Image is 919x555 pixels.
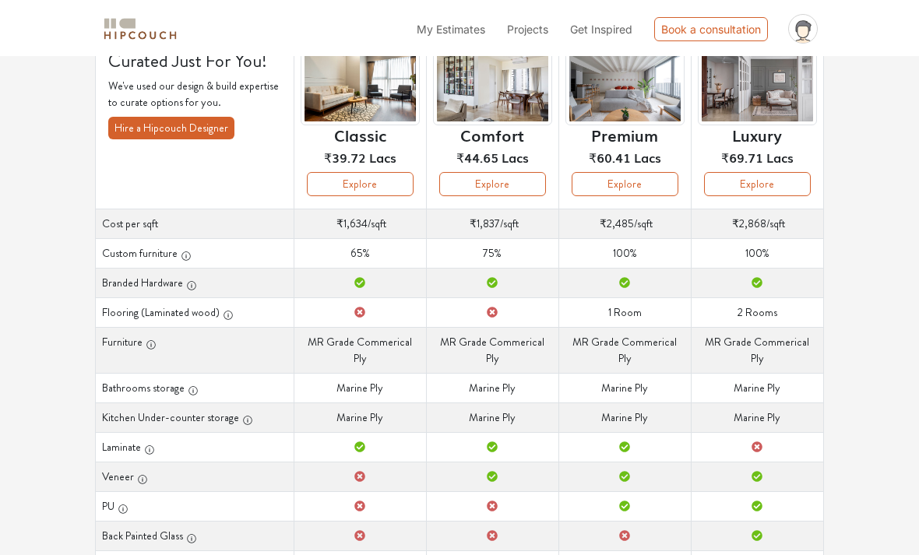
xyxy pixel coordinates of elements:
[96,325,294,371] th: Furniture
[589,146,631,165] span: ₹60.41
[426,207,558,237] td: /sqft
[691,296,823,325] td: 2 Rooms
[565,42,685,124] img: header-preview
[294,237,427,266] td: 65%
[691,371,823,401] td: Marine Ply
[704,170,811,195] button: Explore
[698,42,817,124] img: header-preview
[460,124,524,142] h6: Comfort
[570,21,632,34] span: Get Inspired
[507,21,548,34] span: Projects
[96,430,294,460] th: Laminate
[502,146,529,165] span: Lacs
[96,519,294,549] th: Back Painted Glass
[558,207,691,237] td: /sqft
[324,146,366,165] span: ₹39.72
[307,170,414,195] button: Explore
[558,371,691,401] td: Marine Ply
[691,237,823,266] td: 100%
[691,401,823,430] td: Marine Ply
[558,296,691,325] td: 1 Room
[96,237,294,266] th: Custom furniture
[294,371,427,401] td: Marine Ply
[558,237,691,266] td: 100%
[572,170,678,195] button: Explore
[301,42,420,124] img: header-preview
[470,214,500,230] span: ₹1,837
[96,296,294,325] th: Flooring (Laminated wood)
[108,115,234,138] button: Hire a Hipcouch Designer
[294,401,427,430] td: Marine Ply
[654,16,768,40] div: Book a consultation
[294,207,427,237] td: /sqft
[108,48,281,71] h4: Curated Just For You!
[96,207,294,237] th: Cost per sqft
[600,214,634,230] span: ₹2,485
[766,146,794,165] span: Lacs
[691,207,823,237] td: /sqft
[732,124,782,142] h6: Luxury
[369,146,396,165] span: Lacs
[101,10,179,45] span: logo-horizontal.svg
[417,21,485,34] span: My Estimates
[426,371,558,401] td: Marine Ply
[691,325,823,371] td: MR Grade Commerical Ply
[456,146,498,165] span: ₹44.65
[101,14,179,41] img: logo-horizontal.svg
[96,371,294,401] th: Bathrooms storage
[732,214,766,230] span: ₹2,868
[96,401,294,430] th: Kitchen Under-counter storage
[426,237,558,266] td: 75%
[294,325,427,371] td: MR Grade Commerical Ply
[433,42,552,124] img: header-preview
[558,325,691,371] td: MR Grade Commerical Ply
[558,401,691,430] td: Marine Ply
[426,401,558,430] td: Marine Ply
[426,325,558,371] td: MR Grade Commerical Ply
[439,170,546,195] button: Explore
[334,124,386,142] h6: Classic
[336,214,368,230] span: ₹1,634
[96,460,294,490] th: Veneer
[591,124,658,142] h6: Premium
[634,146,661,165] span: Lacs
[721,146,763,165] span: ₹69.71
[96,266,294,296] th: Branded Hardware
[96,490,294,519] th: PU
[108,76,281,109] p: We've used our design & build expertise to curate options for you.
